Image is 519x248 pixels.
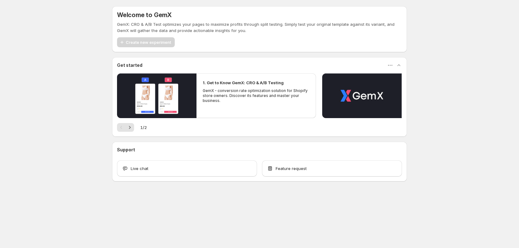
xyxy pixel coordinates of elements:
button: Play video [117,73,196,118]
h5: Welcome to GemX [117,11,172,19]
h3: Support [117,147,135,153]
span: Feature request [276,165,307,172]
span: 1 / 2 [140,124,147,131]
button: Play video [322,73,402,118]
span: Live chat [131,165,148,172]
p: GemX: CRO & A/B Test optimizes your pages to maximize profits through split testing. Simply test ... [117,21,402,34]
h3: Get started [117,62,142,68]
button: Next [125,123,134,132]
h2: 1. Get to Know GemX: CRO & A/B Testing [203,80,284,86]
nav: Pagination [117,123,134,132]
p: GemX - conversion rate optimization solution for Shopify store owners. Discover its features and ... [203,88,309,103]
